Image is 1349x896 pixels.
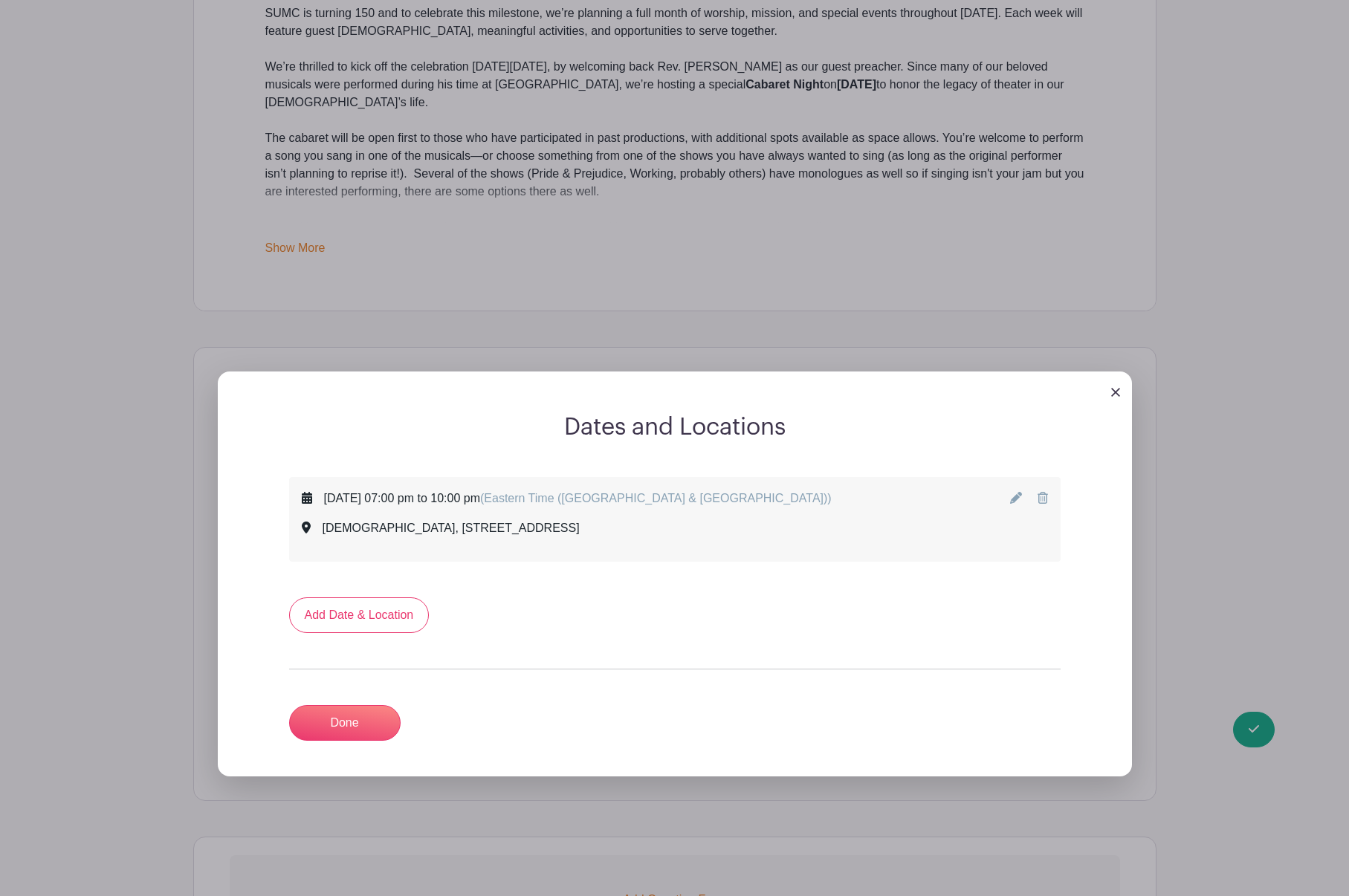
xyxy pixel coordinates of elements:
[289,705,401,741] a: Done
[289,597,430,633] a: Add Date & Location
[323,519,580,537] div: [DEMOGRAPHIC_DATA], [STREET_ADDRESS]
[480,492,832,504] span: (Eastern Time ([GEOGRAPHIC_DATA] & [GEOGRAPHIC_DATA]))
[324,490,832,507] div: [DATE] 07:00 pm to 10:00 pm
[1111,388,1120,397] img: close_button-5f87c8562297e5c2d7936805f587ecaba9071eb48480494691a3f1689db116b3.svg
[218,413,1132,441] h2: Dates and Locations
